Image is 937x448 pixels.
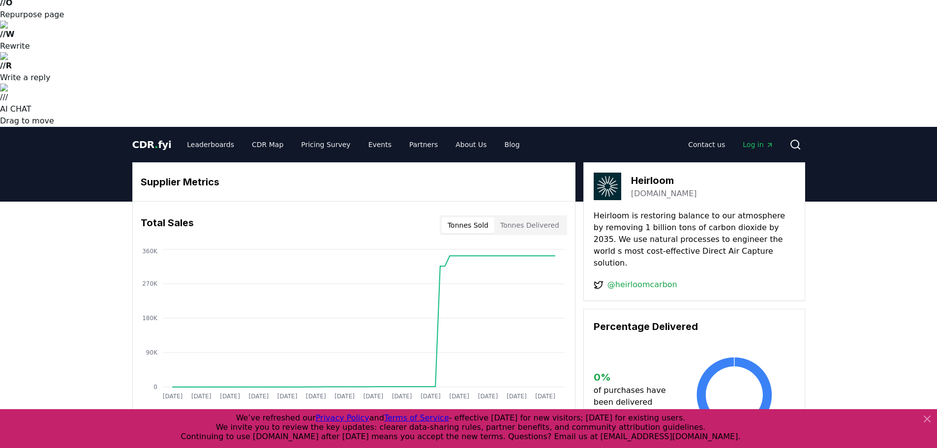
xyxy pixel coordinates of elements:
h3: Heirloom [631,173,697,188]
span: CDR fyi [132,139,172,150]
a: Log in [735,136,781,153]
a: CDR Map [244,136,291,153]
nav: Main [179,136,527,153]
a: Back to Top [15,13,53,21]
tspan: [DATE] [334,393,355,400]
tspan: [DATE] [535,393,555,400]
h3: 0 % [594,370,674,385]
a: Events [361,136,399,153]
span: Log in [743,140,773,149]
a: About Us [448,136,494,153]
p: of purchases have been delivered [594,385,674,408]
a: Orders [15,66,36,74]
h3: Percentage Delivered [594,319,795,334]
h3: Total Sales [141,215,194,235]
tspan: [DATE] [392,393,412,400]
tspan: [DATE] [220,393,240,400]
a: @heirloomcarbon [607,279,677,291]
tspan: [DATE] [248,393,269,400]
tspan: 180K [142,315,158,322]
a: Leaderboards [179,136,242,153]
tspan: [DATE] [277,393,297,400]
button: Tonnes Sold [442,217,494,233]
p: Heirloom is restoring balance to our atmosphere by removing 1 billion tons of carbon dioxide by 2... [594,210,795,269]
tspan: [DATE] [191,393,211,400]
tspan: 360K [142,248,158,255]
a: Pricing Survey [293,136,358,153]
a: [DOMAIN_NAME] [631,188,697,200]
tspan: [DATE] [421,393,441,400]
tspan: [DATE] [363,393,383,400]
a: Total Sales [15,30,49,39]
a: Contact us [680,136,733,153]
div: Outline [4,4,144,13]
a: Percentage Delivered [15,48,82,57]
h3: Supplier Metrics [141,175,567,189]
tspan: [DATE] [449,393,469,400]
a: CDR.fyi [132,138,172,151]
tspan: [DATE] [162,393,182,400]
tspan: 90K [146,349,157,356]
tspan: 270K [142,280,158,287]
nav: Main [680,136,781,153]
tspan: 0 [153,384,157,390]
button: Tonnes Delivered [494,217,565,233]
tspan: [DATE] [507,393,527,400]
a: Blog [497,136,528,153]
a: Partners [401,136,446,153]
tspan: [DATE] [306,393,326,400]
a: Supplier Metrics [15,22,67,30]
a: Heirloom [15,39,45,48]
span: . [154,139,158,150]
a: 0% [15,57,25,65]
img: Heirloom-logo [594,173,621,200]
tspan: [DATE] [478,393,498,400]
